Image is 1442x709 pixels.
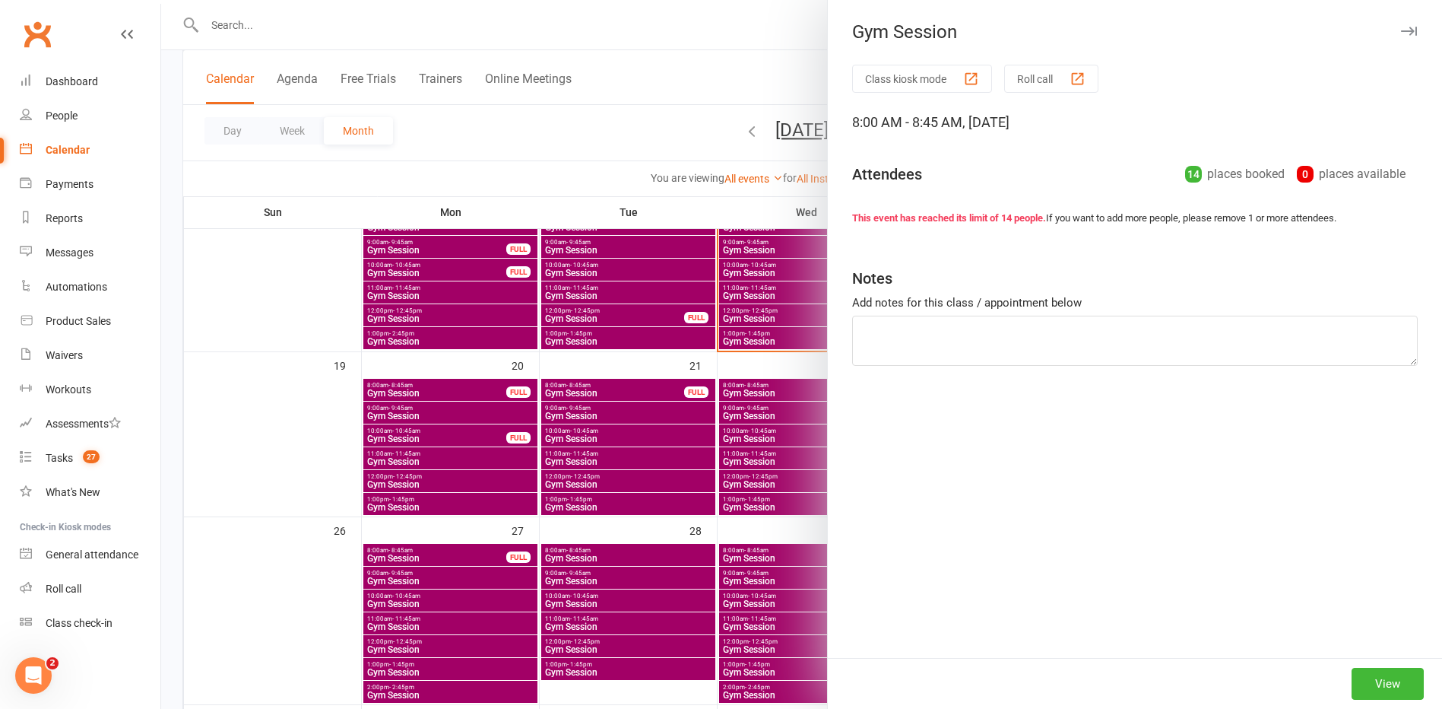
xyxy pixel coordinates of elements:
a: People [20,99,160,133]
a: Workouts [20,373,160,407]
button: Roll call [1004,65,1098,93]
a: Automations [20,270,160,304]
div: Payments [46,178,93,190]
div: If you want to add more people, please remove 1 or more attendees. [852,211,1418,227]
div: Waivers [46,349,83,361]
div: Workouts [46,383,91,396]
a: Clubworx [18,15,56,53]
a: Tasks 27 [20,441,160,475]
div: Dashboard [46,75,98,87]
a: Reports [20,202,160,236]
a: Assessments [20,407,160,441]
a: Payments [20,167,160,202]
span: 27 [83,450,100,463]
span: 2 [46,657,59,669]
div: Reports [46,212,83,224]
a: Roll call [20,572,160,606]
iframe: Intercom live chat [15,657,52,694]
div: 14 [1185,166,1202,183]
div: Notes [852,268,892,289]
div: People [46,110,78,122]
a: General attendance kiosk mode [20,538,160,572]
div: What's New [46,486,100,498]
a: Messages [20,236,160,270]
div: places available [1297,164,1406,185]
div: Assessments [46,418,121,430]
div: Product Sales [46,315,111,327]
a: Product Sales [20,304,160,339]
button: Class kiosk mode [852,65,992,93]
div: General attendance [46,548,138,561]
a: Waivers [20,339,160,373]
div: Roll call [46,583,81,595]
div: Add notes for this class / appointment below [852,294,1418,312]
div: Calendar [46,144,90,156]
div: Gym Session [828,21,1442,43]
a: Dashboard [20,65,160,99]
div: 0 [1297,166,1314,183]
div: Messages [46,246,93,259]
button: View [1352,668,1424,700]
div: Class check-in [46,617,113,629]
div: Tasks [46,452,73,464]
div: 8:00 AM - 8:45 AM, [DATE] [852,112,1418,133]
div: Attendees [852,164,922,185]
strong: This event has reached its limit of 14 people. [852,212,1046,224]
div: Automations [46,281,107,293]
div: places booked [1185,164,1285,185]
a: Calendar [20,133,160,167]
a: What's New [20,475,160,510]
a: Class kiosk mode [20,606,160,641]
